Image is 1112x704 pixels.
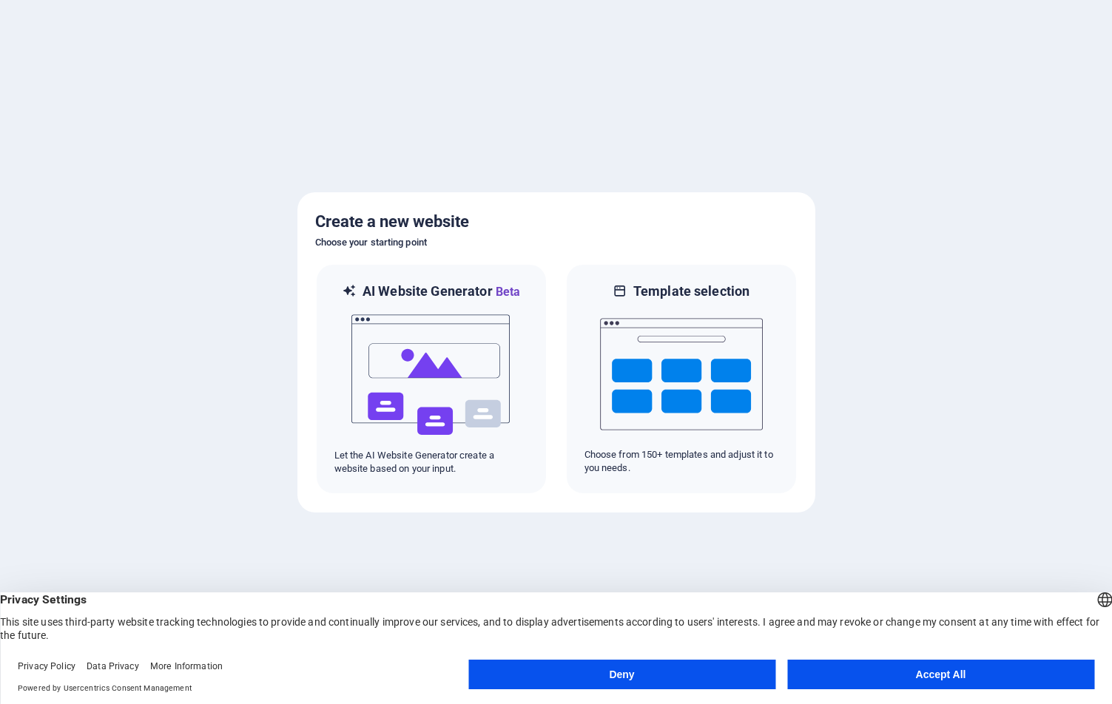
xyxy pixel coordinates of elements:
[633,282,749,300] h6: Template selection
[584,448,778,475] p: Choose from 150+ templates and adjust it to you needs.
[565,263,798,495] div: Template selectionChoose from 150+ templates and adjust it to you needs.
[334,449,528,475] p: Let the AI Website Generator create a website based on your input.
[363,282,520,301] h6: AI Website Generator
[315,234,798,251] h6: Choose your starting point
[315,210,798,234] h5: Create a new website
[315,263,547,495] div: AI Website GeneratorBetaaiLet the AI Website Generator create a website based on your input.
[350,301,513,449] img: ai
[493,285,521,299] span: Beta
